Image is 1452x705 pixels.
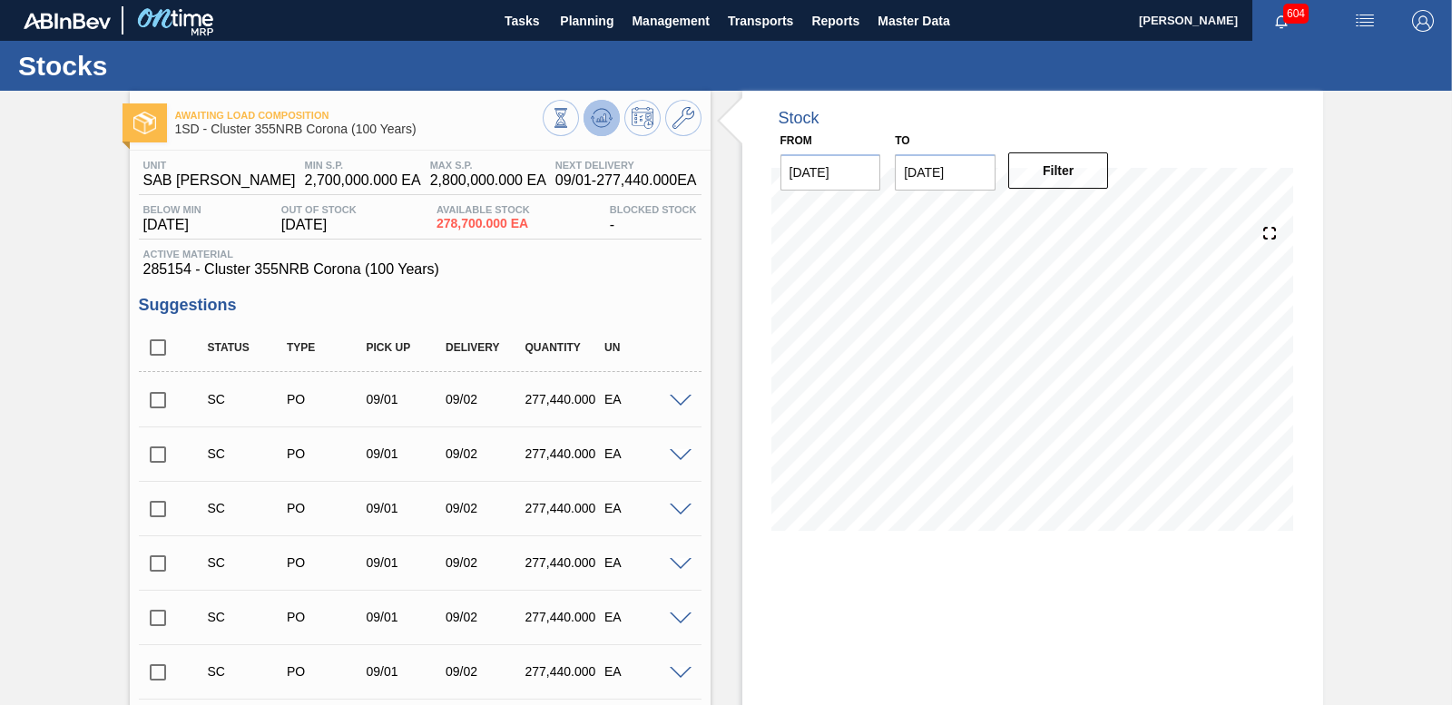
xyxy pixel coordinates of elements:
[430,160,546,171] span: MAX S.P.
[521,501,608,515] div: 277,440.000
[437,204,530,215] span: Available Stock
[362,555,449,570] div: 09/01/2025
[203,664,290,679] div: Suggestion Created
[282,392,369,406] div: Purchase order
[203,610,290,624] div: Suggestion Created
[610,204,697,215] span: Blocked Stock
[441,664,528,679] div: 09/02/2025
[133,112,156,134] img: Ícone
[728,10,793,32] span: Transports
[143,217,201,233] span: [DATE]
[203,392,290,406] div: Suggestion Created
[437,217,530,230] span: 278,700.000 EA
[362,610,449,624] div: 09/01/2025
[143,261,697,278] span: 285154 - Cluster 355NRB Corona (100 Years)
[143,160,296,171] span: Unit
[281,217,357,233] span: [DATE]
[780,134,812,147] label: From
[139,296,701,315] h3: Suggestions
[203,501,290,515] div: Suggestion Created
[895,154,996,191] input: mm/dd/yyyy
[362,392,449,406] div: 09/01/2025
[143,172,296,189] span: SAB [PERSON_NAME]
[543,100,579,136] button: Stocks Overview
[895,134,909,147] label: to
[203,555,290,570] div: Suggestion Created
[441,501,528,515] div: 09/02/2025
[362,446,449,461] div: 09/01/2025
[143,249,697,259] span: Active Material
[502,10,542,32] span: Tasks
[624,100,661,136] button: Schedule Inventory
[282,446,369,461] div: Purchase order
[600,341,687,354] div: UN
[1252,8,1310,34] button: Notifications
[362,501,449,515] div: 09/01/2025
[1354,10,1376,32] img: userActions
[560,10,613,32] span: Planning
[203,446,290,461] div: Suggestion Created
[282,664,369,679] div: Purchase order
[780,154,881,191] input: mm/dd/yyyy
[281,204,357,215] span: Out Of Stock
[305,160,421,171] span: MIN S.P.
[811,10,859,32] span: Reports
[18,55,340,76] h1: Stocks
[521,341,608,354] div: Quantity
[282,555,369,570] div: Purchase order
[441,610,528,624] div: 09/02/2025
[203,341,290,354] div: Status
[605,204,701,233] div: -
[305,172,421,189] span: 2,700,000.000 EA
[441,341,528,354] div: Delivery
[521,446,608,461] div: 277,440.000
[665,100,701,136] button: Go to Master Data / General
[362,341,449,354] div: Pick up
[600,555,687,570] div: EA
[584,100,620,136] button: Update Chart
[282,501,369,515] div: Purchase order
[632,10,710,32] span: Management
[282,610,369,624] div: Purchase order
[1008,152,1109,189] button: Filter
[555,160,697,171] span: Next Delivery
[175,122,543,136] span: 1SD - Cluster 355NRB Corona (100 Years)
[521,610,608,624] div: 277,440.000
[175,110,543,121] span: Awaiting Load Composition
[1412,10,1434,32] img: Logout
[600,446,687,461] div: EA
[430,172,546,189] span: 2,800,000.000 EA
[362,664,449,679] div: 09/01/2025
[878,10,949,32] span: Master Data
[600,501,687,515] div: EA
[1283,4,1309,24] span: 604
[521,555,608,570] div: 277,440.000
[555,172,697,189] span: 09/01 - 277,440.000 EA
[600,610,687,624] div: EA
[441,446,528,461] div: 09/02/2025
[282,341,369,354] div: Type
[143,204,201,215] span: Below Min
[600,392,687,406] div: EA
[24,13,111,29] img: TNhmsLtSVTkK8tSr43FrP2fwEKptu5GPRR3wAAAABJRU5ErkJggg==
[441,555,528,570] div: 09/02/2025
[779,109,819,128] div: Stock
[521,392,608,406] div: 277,440.000
[441,392,528,406] div: 09/02/2025
[600,664,687,679] div: EA
[521,664,608,679] div: 277,440.000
